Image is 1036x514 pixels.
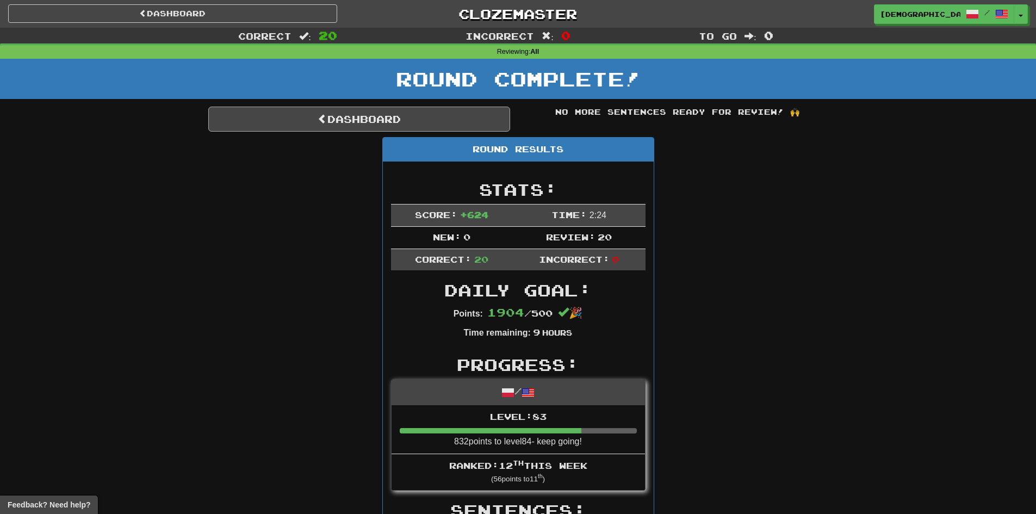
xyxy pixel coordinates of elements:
span: 0 [764,29,773,42]
span: : [542,32,554,41]
span: / 500 [487,308,553,318]
a: Dashboard [8,4,337,23]
strong: Points: [454,309,483,318]
div: Round Results [383,138,654,162]
span: : [745,32,756,41]
span: 🎉 [558,307,582,319]
span: Incorrect: [539,254,610,264]
span: 20 [474,254,488,264]
span: 20 [319,29,337,42]
sup: th [538,473,543,479]
h2: Daily Goal: [391,281,646,299]
span: 2 : 24 [590,210,606,220]
strong: Time remaining: [464,328,531,337]
span: / [984,9,990,16]
span: Review: [546,232,595,242]
span: Correct [238,30,291,41]
strong: All [530,48,539,55]
li: 832 points to level 84 - keep going! [392,405,645,454]
span: Incorrect [466,30,534,41]
span: Ranked: 12 this week [449,460,587,470]
div: / [392,380,645,405]
sup: th [513,459,524,467]
span: : [299,32,311,41]
a: [DEMOGRAPHIC_DATA] / [874,4,1014,24]
span: Time: [551,209,587,220]
span: Level: 83 [490,411,547,422]
div: No more sentences ready for review! 🙌 [526,107,828,117]
h2: Stats: [391,181,646,199]
span: 0 [612,254,619,264]
span: Score: [415,209,457,220]
span: 1904 [487,306,524,319]
span: 0 [561,29,570,42]
a: Dashboard [208,107,510,132]
span: 20 [598,232,612,242]
span: 9 [533,327,540,337]
small: Hours [542,328,572,337]
span: To go [699,30,737,41]
span: [DEMOGRAPHIC_DATA] [880,9,960,19]
h1: Round Complete! [4,68,1032,90]
span: Open feedback widget [8,499,90,510]
small: ( 56 points to 11 ) [491,475,545,483]
a: Clozemaster [353,4,683,23]
span: Correct: [415,254,472,264]
span: New: [433,232,461,242]
span: + 624 [460,209,488,220]
h2: Progress: [391,356,646,374]
span: 0 [463,232,470,242]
